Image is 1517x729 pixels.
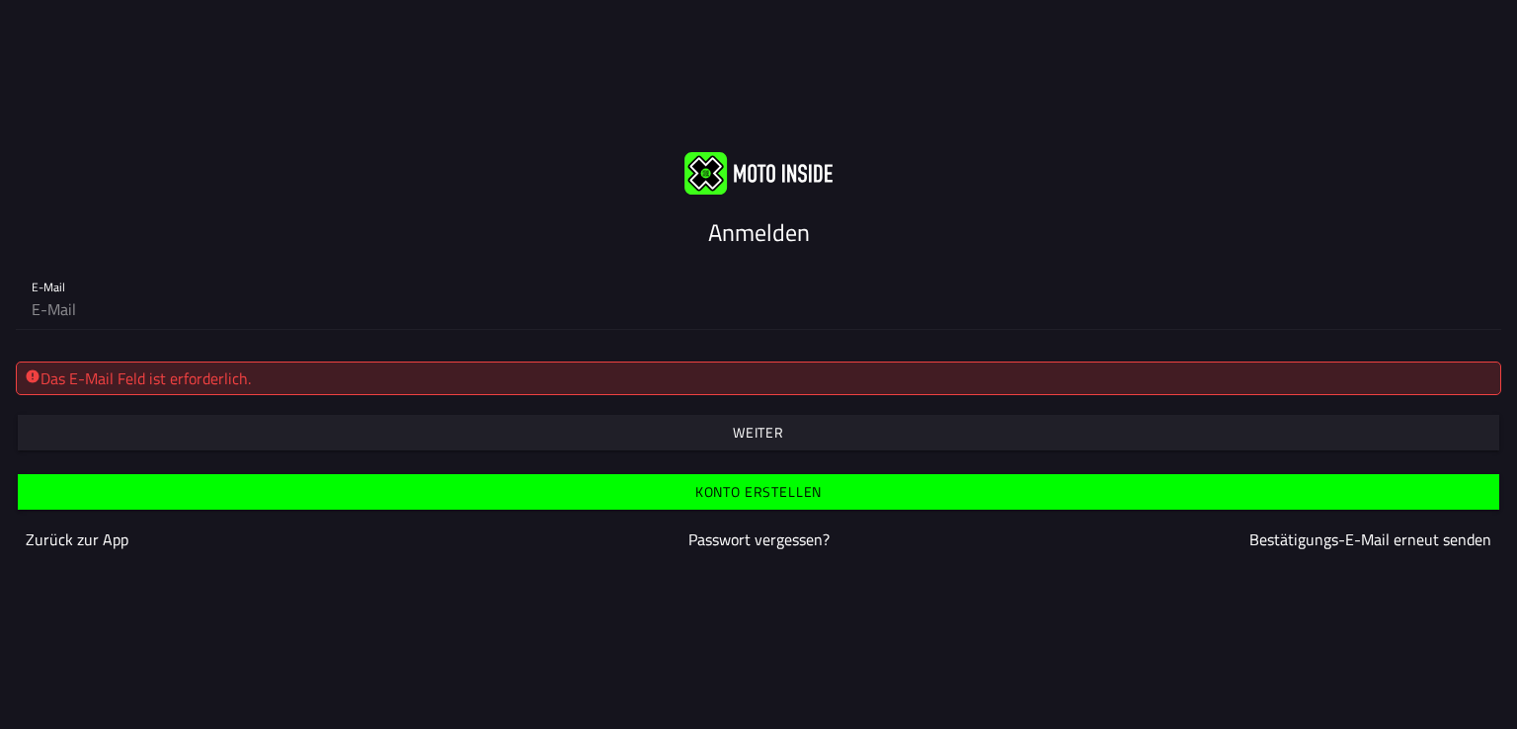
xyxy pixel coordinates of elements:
ion-icon: alert [25,368,40,384]
ion-text: Anmelden [708,214,810,250]
ion-text: Weiter [733,426,784,440]
div: Das E-Mail Feld ist erforderlich. [25,366,1492,390]
ion-button: Konto erstellen [18,474,1499,510]
a: Zurück zur App [26,527,128,551]
input: E-Mail [32,289,1485,329]
a: Passwort vergessen? [688,527,830,551]
a: Bestätigungs-E-Mail erneut senden [1249,527,1491,551]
